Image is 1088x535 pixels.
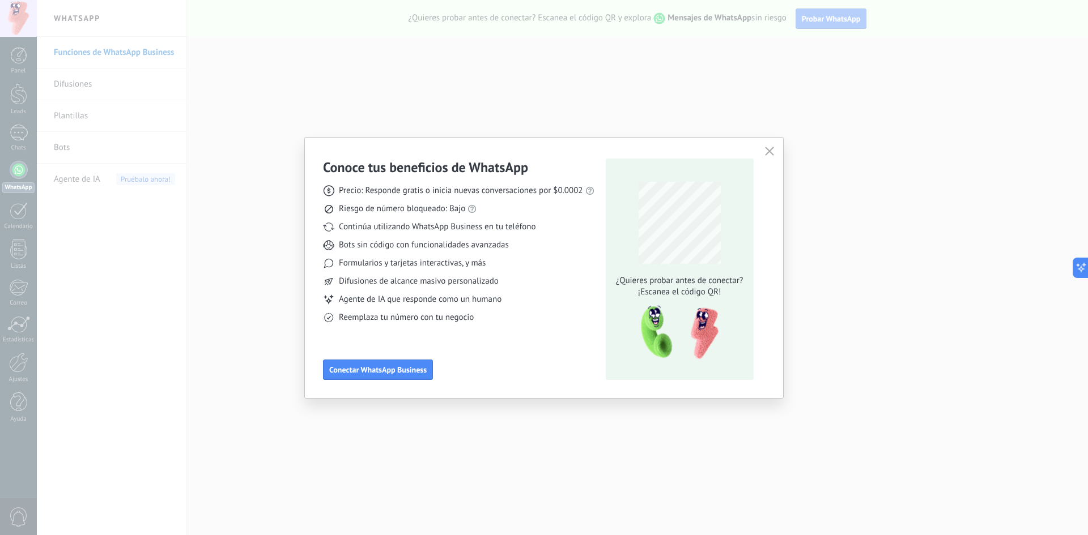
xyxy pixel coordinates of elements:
span: Difusiones de alcance masivo personalizado [339,276,499,287]
button: Conectar WhatsApp Business [323,359,433,380]
span: Riesgo de número bloqueado: Bajo [339,203,465,215]
span: Precio: Responde gratis o inicia nuevas conversaciones por $0.0002 [339,185,583,196]
span: Agente de IA que responde como un humano [339,294,501,305]
span: Formularios y tarjetas interactivas, y más [339,258,486,269]
span: Continúa utilizando WhatsApp Business en tu teléfono [339,221,535,233]
span: ¿Quieres probar antes de conectar? [613,275,746,286]
span: ¡Escanea el código QR! [613,286,746,298]
span: Bots sin código con funcionalidades avanzadas [339,239,509,251]
span: Reemplaza tu número con tu negocio [339,312,474,323]
img: qr-pic-1x.png [631,302,721,363]
span: Conectar WhatsApp Business [329,366,427,374]
h3: Conoce tus beneficios de WhatsApp [323,159,528,176]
